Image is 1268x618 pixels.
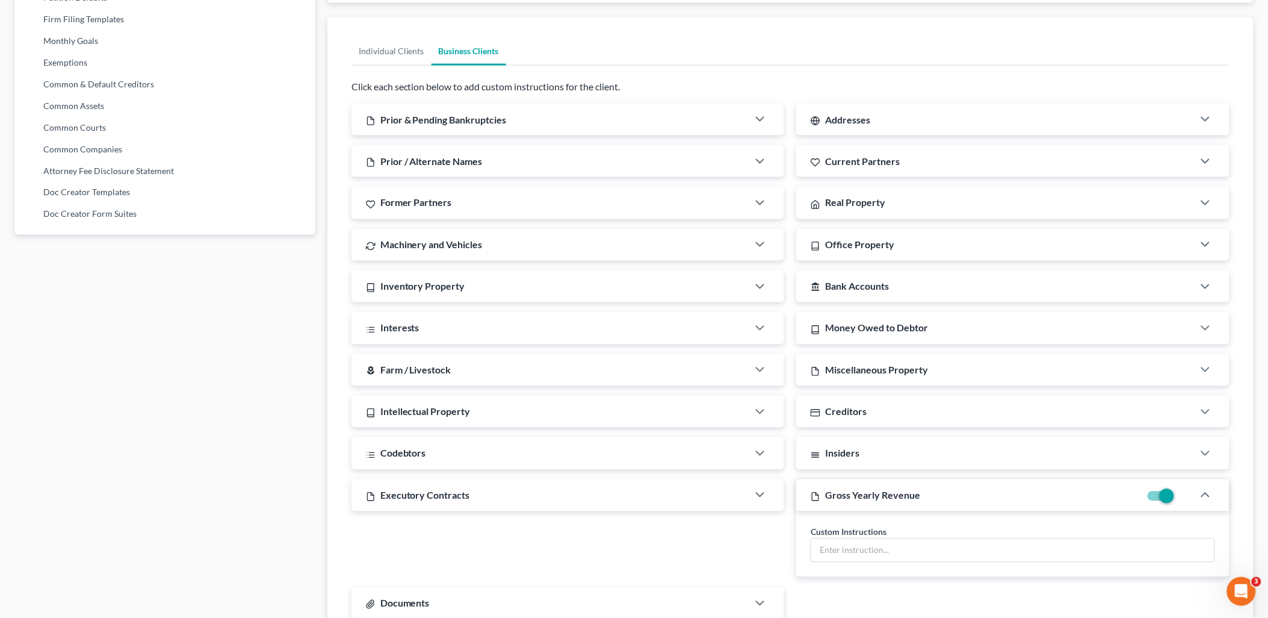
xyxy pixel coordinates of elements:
i: account_balance [811,282,820,292]
span: Insiders [825,448,859,459]
span: Prior / Alternate Names [380,155,483,167]
a: Business Clients [431,37,506,66]
span: Prior & Pending Bankruptcies [380,114,507,125]
span: Codebtors [380,448,426,459]
span: Interests [380,322,419,334]
a: Attorney Fee Disclosure Statement [14,160,315,182]
a: Exemptions [14,52,315,73]
a: Firm Filing Templates [14,8,315,30]
a: Doc Creator Form Suites [14,204,315,225]
span: Current Partners [825,155,900,167]
span: Real Property [825,197,885,208]
span: Intellectual Property [380,406,471,417]
a: Individual Clients [351,37,431,66]
p: Click each section below to add custom instructions for the client. [351,80,1229,94]
span: Former Partners [380,197,452,208]
a: Common Assets [14,95,315,117]
input: Enter instruction... [811,539,1214,562]
span: Bank Accounts [825,281,889,292]
span: Money Owed to Debtor [825,322,928,334]
span: Office Property [825,239,894,251]
span: Addresses [825,114,870,125]
a: Doc Creator Templates [14,182,315,204]
a: Common & Default Creditors [14,73,315,95]
span: Creditors [825,406,867,417]
i: local_florist [366,366,376,376]
span: Machinery and Vehicles [380,239,483,251]
a: Common Courts [14,117,315,139]
span: Farm / Livestock [380,364,451,376]
span: 3 [1252,577,1261,587]
a: Common Companies [14,139,315,160]
label: Custom Instructions [811,526,886,538]
span: Gross Yearly Revenue [825,490,920,501]
span: Inventory Property [380,281,465,292]
span: Miscellaneous Property [825,364,928,376]
a: Monthly Goals [14,30,315,52]
iframe: Intercom live chat [1227,577,1256,606]
span: Documents [380,598,430,609]
span: Executory Contracts [380,490,470,501]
